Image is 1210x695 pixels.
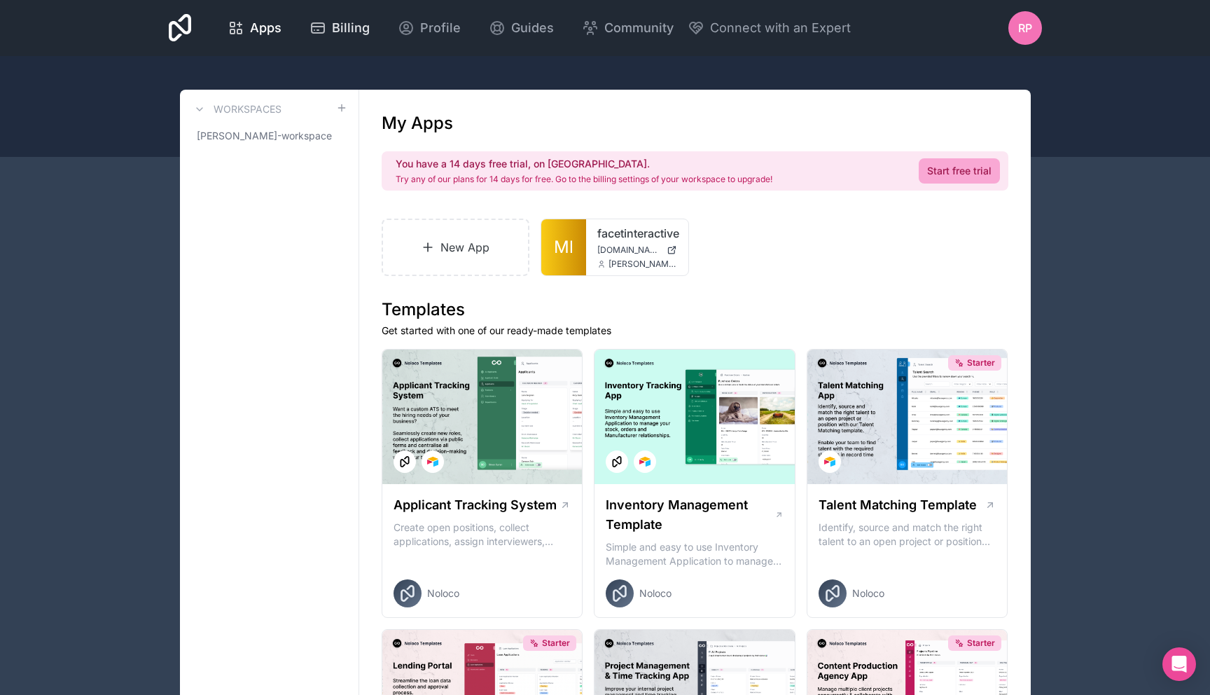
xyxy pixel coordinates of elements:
[819,495,977,515] h1: Talent Matching Template
[919,158,1000,184] a: Start free trial
[606,495,774,535] h1: Inventory Management Template
[332,18,370,38] span: Billing
[382,112,453,135] h1: My Apps
[396,157,772,171] h2: You have a 14 days free trial, on [GEOGRAPHIC_DATA].
[197,129,332,143] span: [PERSON_NAME]-workspace
[1162,647,1196,681] div: Open Intercom Messenger
[597,245,661,256] span: [DOMAIN_NAME]
[214,102,281,116] h3: Workspaces
[191,123,347,149] a: [PERSON_NAME]-workspace
[382,219,530,276] a: New App
[606,540,784,568] p: Simple and easy to use Inventory Management Application to manage your stock, orders and Manufact...
[382,324,1008,338] p: Get started with one of our ready-made templates
[542,638,570,649] span: Starter
[396,174,772,185] p: Try any of our plans for 14 days for free. Go to the billing settings of your workspace to upgrade!
[478,13,565,43] a: Guides
[688,18,851,38] button: Connect with an Expert
[967,638,995,649] span: Starter
[639,456,651,467] img: Airtable Logo
[639,586,672,600] span: Noloco
[967,357,995,369] span: Starter
[511,18,554,38] span: Guides
[819,521,996,549] p: Identify, source and match the right talent to an open project or position with our Talent Matchi...
[1018,20,1032,36] span: RP
[250,18,281,38] span: Apps
[427,586,459,600] span: Noloco
[571,13,685,43] a: Community
[824,456,835,467] img: Airtable Logo
[420,18,461,38] span: Profile
[710,18,851,38] span: Connect with an Expert
[191,101,281,118] a: Workspaces
[382,298,1008,321] h1: Templates
[597,245,677,256] a: [DOMAIN_NAME]
[852,586,884,600] span: Noloco
[541,219,586,275] a: Ml
[554,236,573,259] span: Ml
[604,18,674,38] span: Community
[298,13,381,43] a: Billing
[216,13,293,43] a: Apps
[427,456,438,467] img: Airtable Logo
[609,259,677,270] span: [PERSON_NAME][EMAIL_ADDRESS][DOMAIN_NAME]
[394,521,571,549] p: Create open positions, collect applications, assign interviewers, centralise candidate feedback a...
[394,495,557,515] h1: Applicant Tracking System
[597,225,677,242] a: facetinteractive
[387,13,472,43] a: Profile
